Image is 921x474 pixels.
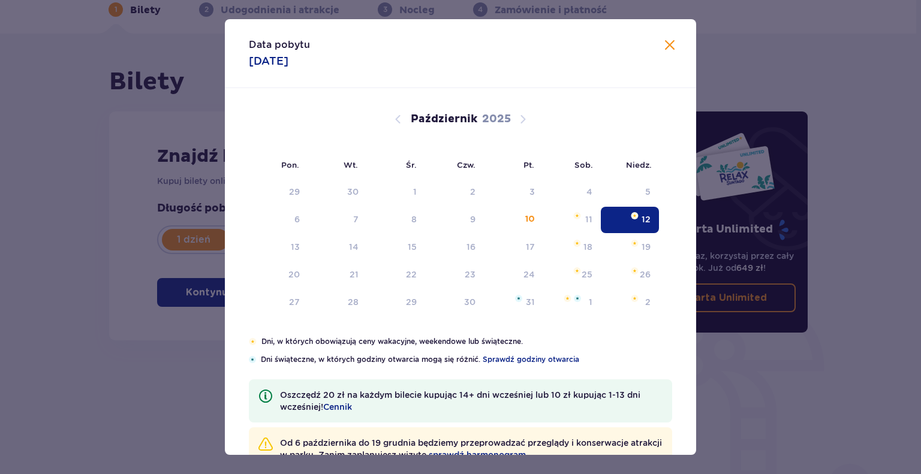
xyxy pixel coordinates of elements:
[425,179,484,206] td: Data niedostępna. czwartek, 2 października 2025
[353,213,359,225] div: 7
[344,160,358,170] small: Wt.
[515,295,522,302] img: Niebieska gwiazdka
[425,262,484,288] td: czwartek, 23 października 2025
[408,241,417,253] div: 15
[413,186,417,198] div: 1
[249,289,308,316] td: poniedziałek, 27 października 2025
[249,207,308,233] td: Data niedostępna. poniedziałek, 6 października 2025
[484,289,543,316] td: piątek, 31 października 2025
[574,295,581,302] img: Niebieska gwiazdka
[470,213,475,225] div: 9
[573,212,581,219] img: Pomarańczowa gwiazdka
[484,179,543,206] td: Data niedostępna. piątek, 3 października 2025
[429,449,526,461] a: sprawdź harmonogram
[516,112,530,126] button: Następny miesiąc
[288,268,300,280] div: 20
[523,268,535,280] div: 24
[470,186,475,198] div: 2
[291,241,300,253] div: 13
[406,268,417,280] div: 22
[583,241,592,253] div: 18
[457,160,475,170] small: Czw.
[483,354,579,365] a: Sprawdź godziny otwarcia
[367,207,425,233] td: Data niedostępna. środa, 8 października 2025
[631,295,639,302] img: Pomarańczowa gwiazdka
[484,262,543,288] td: piątek, 24 października 2025
[280,437,663,461] p: Od 6 października do 19 grudnia będziemy przeprowadzać przeglądy i konserwacje atrakcji w parku. ...
[308,262,368,288] td: wtorek, 21 października 2025
[281,160,299,170] small: Pon.
[249,234,308,261] td: poniedziałek, 13 października 2025
[525,213,535,225] div: 10
[367,262,425,288] td: środa, 22 października 2025
[391,112,405,126] button: Poprzedni miesiąc
[261,354,672,365] p: Dni świąteczne, w których godziny otwarcia mogą się różnić.
[601,179,659,206] td: Data niedostępna. niedziela, 5 października 2025
[280,389,663,413] p: Oszczędź 20 zł na każdym bilecie kupując 14+ dni wcześniej lub 10 zł kupując 1-13 dni wcześniej!
[543,289,601,316] td: sobota, 1 listopada 2025
[645,296,651,308] div: 2
[529,186,535,198] div: 3
[406,160,417,170] small: Śr.
[631,240,639,247] img: Pomarańczowa gwiazdka
[642,241,651,253] div: 19
[586,186,592,198] div: 4
[526,241,535,253] div: 17
[582,268,592,280] div: 25
[249,38,310,52] p: Data pobytu
[465,268,475,280] div: 23
[645,186,651,198] div: 5
[663,38,677,53] button: Zamknij
[589,296,592,308] div: 1
[543,207,601,233] td: sobota, 11 października 2025
[367,179,425,206] td: Data niedostępna. środa, 1 października 2025
[406,296,417,308] div: 29
[464,296,475,308] div: 30
[543,179,601,206] td: Data niedostępna. sobota, 4 października 2025
[543,234,601,261] td: sobota, 18 października 2025
[308,234,368,261] td: wtorek, 14 października 2025
[425,207,484,233] td: Data niedostępna. czwartek, 9 października 2025
[523,160,534,170] small: Pt.
[601,234,659,261] td: niedziela, 19 października 2025
[601,289,659,316] td: niedziela, 2 listopada 2025
[367,289,425,316] td: środa, 29 października 2025
[249,338,257,345] img: Pomarańczowa gwiazdka
[348,296,359,308] div: 28
[367,234,425,261] td: środa, 15 października 2025
[294,213,300,225] div: 6
[411,213,417,225] div: 8
[482,112,511,126] p: 2025
[526,296,535,308] div: 31
[573,267,581,274] img: Pomarańczowa gwiazdka
[249,179,308,206] td: Data niedostępna. poniedziałek, 29 września 2025
[308,179,368,206] td: Data niedostępna. wtorek, 30 września 2025
[350,268,359,280] div: 21
[411,112,477,126] p: Październik
[543,262,601,288] td: sobota, 25 października 2025
[640,268,651,280] div: 26
[347,186,359,198] div: 30
[601,207,659,233] td: Data zaznaczona. niedziela, 12 października 2025
[631,212,639,219] img: Pomarańczowa gwiazdka
[323,401,352,413] a: Cennik
[308,207,368,233] td: Data niedostępna. wtorek, 7 października 2025
[626,160,652,170] small: Niedz.
[484,234,543,261] td: piątek, 17 października 2025
[642,213,651,225] div: 12
[289,186,300,198] div: 29
[425,289,484,316] td: czwartek, 30 października 2025
[308,289,368,316] td: wtorek, 28 października 2025
[466,241,475,253] div: 16
[573,240,581,247] img: Pomarańczowa gwiazdka
[564,295,571,302] img: Pomarańczowa gwiazdka
[261,336,672,347] p: Dni, w których obowiązują ceny wakacyjne, weekendowe lub świąteczne.
[574,160,593,170] small: Sob.
[425,234,484,261] td: czwartek, 16 października 2025
[249,356,256,363] img: Niebieska gwiazdka
[349,241,359,253] div: 14
[585,213,592,225] div: 11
